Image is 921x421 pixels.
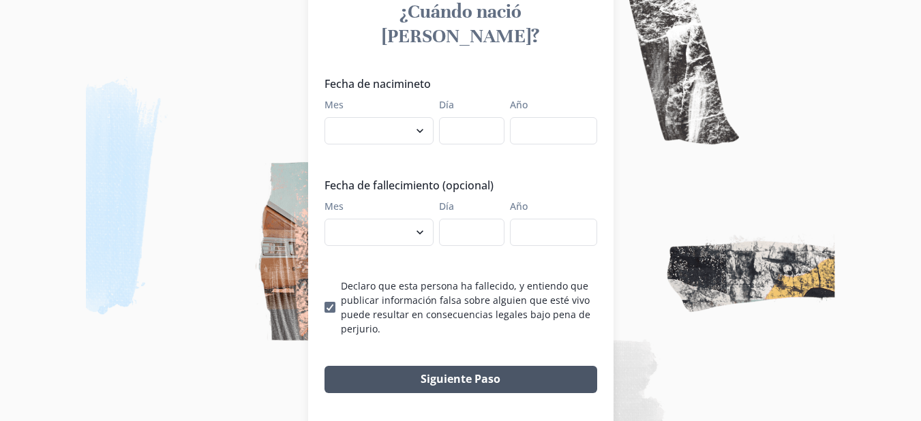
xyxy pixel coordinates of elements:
[439,97,496,112] label: Día
[324,199,425,213] label: Mes
[324,97,425,112] label: Mes
[510,199,589,213] label: Año
[341,279,597,336] p: Declaro que esta persona ha fallecido, y entiendo que publicar información falsa sobre alguien qu...
[324,177,589,193] legend: Fecha de fallecimiento (opcional)
[324,366,597,393] button: Siguiente Paso
[324,76,589,92] legend: Fecha de nacimineto
[439,199,496,213] label: Día
[510,97,589,112] label: Año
